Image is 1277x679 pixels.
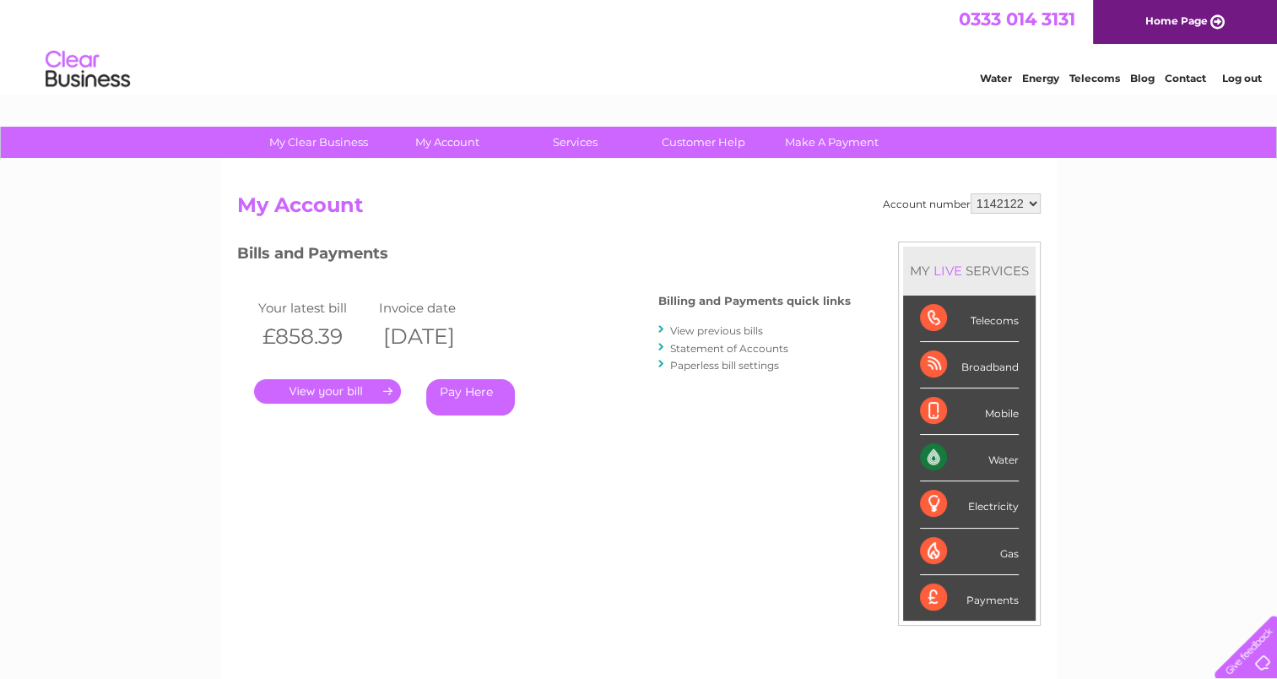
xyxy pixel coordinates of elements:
a: . [254,379,401,404]
img: logo.png [45,44,131,95]
h3: Bills and Payments [237,242,851,271]
a: My Clear Business [249,127,388,158]
th: [DATE] [375,319,496,354]
div: Payments [920,575,1019,621]
a: Log out [1221,72,1261,84]
h2: My Account [237,193,1041,225]
a: 0333 014 3131 [959,8,1075,30]
a: Energy [1022,72,1059,84]
a: Make A Payment [762,127,901,158]
td: Invoice date [375,296,496,319]
a: Telecoms [1069,72,1120,84]
div: LIVE [930,263,966,279]
a: Customer Help [634,127,773,158]
div: MY SERVICES [903,247,1036,295]
div: Clear Business is a trading name of Verastar Limited (registered in [GEOGRAPHIC_DATA] No. 3667643... [241,9,1038,82]
a: View previous bills [670,324,763,337]
div: Mobile [920,388,1019,435]
a: Pay Here [426,379,515,416]
a: Blog [1130,72,1155,84]
a: Paperless bill settings [670,359,779,372]
a: Statement of Accounts [670,342,788,355]
div: Telecoms [920,296,1019,342]
a: Water [980,72,1012,84]
div: Account number [883,193,1041,214]
div: Broadband [920,342,1019,388]
div: Water [920,435,1019,481]
td: Your latest bill [254,296,376,319]
th: £858.39 [254,319,376,354]
a: Services [506,127,645,158]
div: Electricity [920,481,1019,528]
h4: Billing and Payments quick links [658,295,851,307]
a: Contact [1165,72,1206,84]
a: My Account [377,127,517,158]
div: Gas [920,529,1019,575]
